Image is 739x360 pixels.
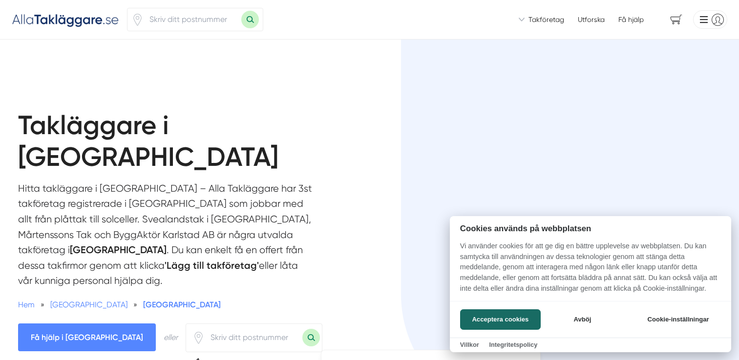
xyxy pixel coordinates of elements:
[450,224,731,233] h2: Cookies används på webbplatsen
[489,341,537,348] a: Integritetspolicy
[460,341,479,348] a: Villkor
[460,309,541,330] button: Acceptera cookies
[635,309,721,330] button: Cookie-inställningar
[450,241,731,300] p: Vi använder cookies för att ge dig en bättre upplevelse av webbplatsen. Du kan samtycka till anvä...
[544,309,621,330] button: Avböj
